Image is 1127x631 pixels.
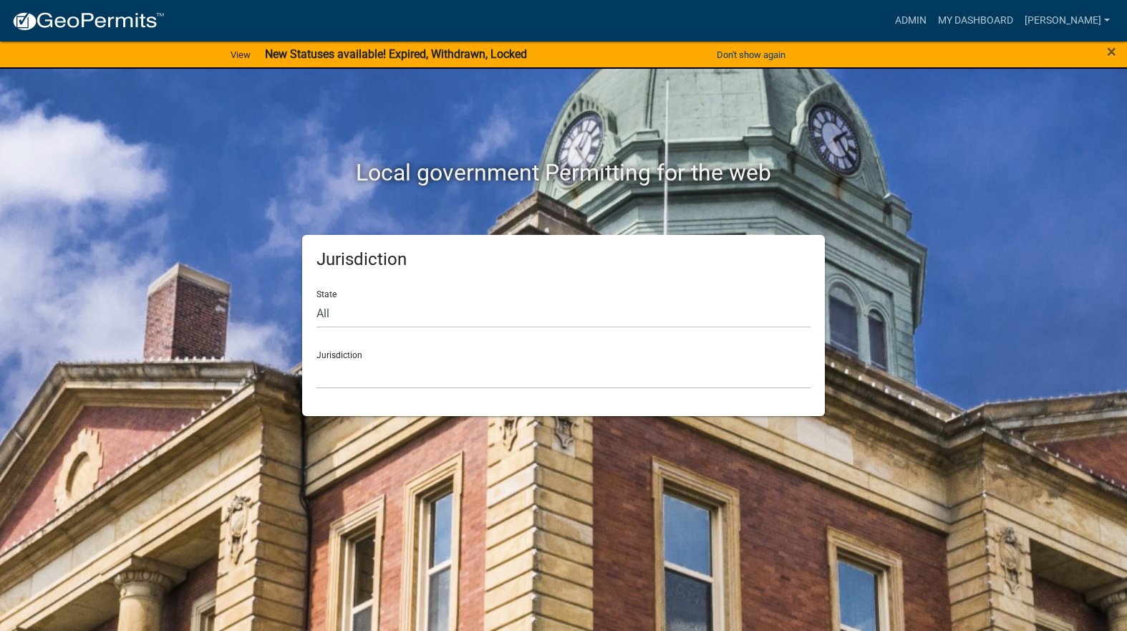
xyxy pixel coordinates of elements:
[1107,42,1116,62] span: ×
[932,7,1019,34] a: My Dashboard
[225,43,256,67] a: View
[711,43,791,67] button: Don't show again
[1107,43,1116,60] button: Close
[166,159,961,186] h2: Local government Permitting for the web
[265,47,527,61] strong: New Statuses available! Expired, Withdrawn, Locked
[316,249,811,270] h5: Jurisdiction
[889,7,932,34] a: Admin
[1019,7,1116,34] a: [PERSON_NAME]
